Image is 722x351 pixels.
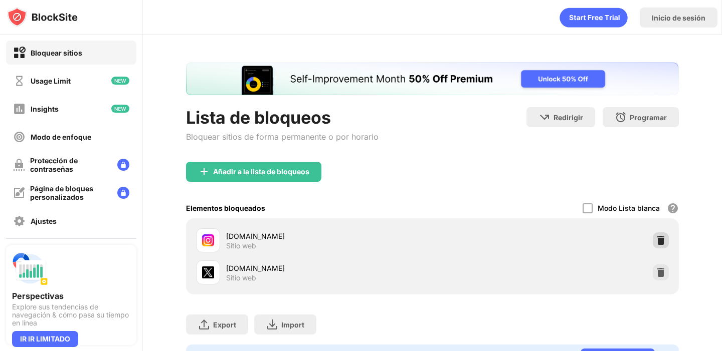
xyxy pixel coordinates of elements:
div: Inicio de sesión [652,14,705,22]
div: Bloquear sitios [31,49,82,57]
img: focus-off.svg [13,131,26,143]
div: Página de bloques personalizados [30,184,109,201]
div: Elementos bloqueados [186,204,265,212]
img: time-usage-off.svg [13,75,26,87]
img: new-icon.svg [111,77,129,85]
img: favicons [202,266,214,278]
div: Sitio web [226,241,256,250]
div: Export [213,320,236,329]
div: IR IR LIMITADO [12,331,78,347]
iframe: Banner [186,63,678,95]
div: Import [281,320,304,329]
div: Explore sus tendencias de navegación & cómo pasa su tiempo en línea [12,303,130,327]
div: Bloquear sitios de forma permanente o por horario [186,132,379,142]
div: [DOMAIN_NAME] [226,231,432,241]
div: Añadir a la lista de bloqueos [213,168,309,176]
img: settings-off.svg [13,215,26,227]
div: Modo de enfoque [31,133,91,141]
div: Ajustes [31,217,57,225]
img: new-icon.svg [111,105,129,113]
div: Sitio web [226,273,256,282]
div: Programar [630,113,667,122]
div: Usage Limit [31,77,71,85]
img: password-protection-off.svg [13,159,25,171]
img: block-on.svg [13,47,26,59]
div: Lista de bloqueos [186,107,379,128]
img: lock-menu.svg [117,187,129,199]
div: Insights [31,105,59,113]
div: Protección de contraseñas [30,156,109,173]
img: favicons [202,234,214,246]
div: Perspectivas [12,291,130,301]
img: logo-blocksite.svg [7,7,78,27]
img: push-insights.svg [12,251,48,287]
img: insights-off.svg [13,103,26,115]
img: customize-block-page-off.svg [13,187,25,199]
div: Redirigir [554,113,583,122]
div: Modo Lista blanca [598,204,660,212]
div: [DOMAIN_NAME] [226,263,432,273]
img: lock-menu.svg [117,159,129,171]
div: animation [560,8,628,28]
